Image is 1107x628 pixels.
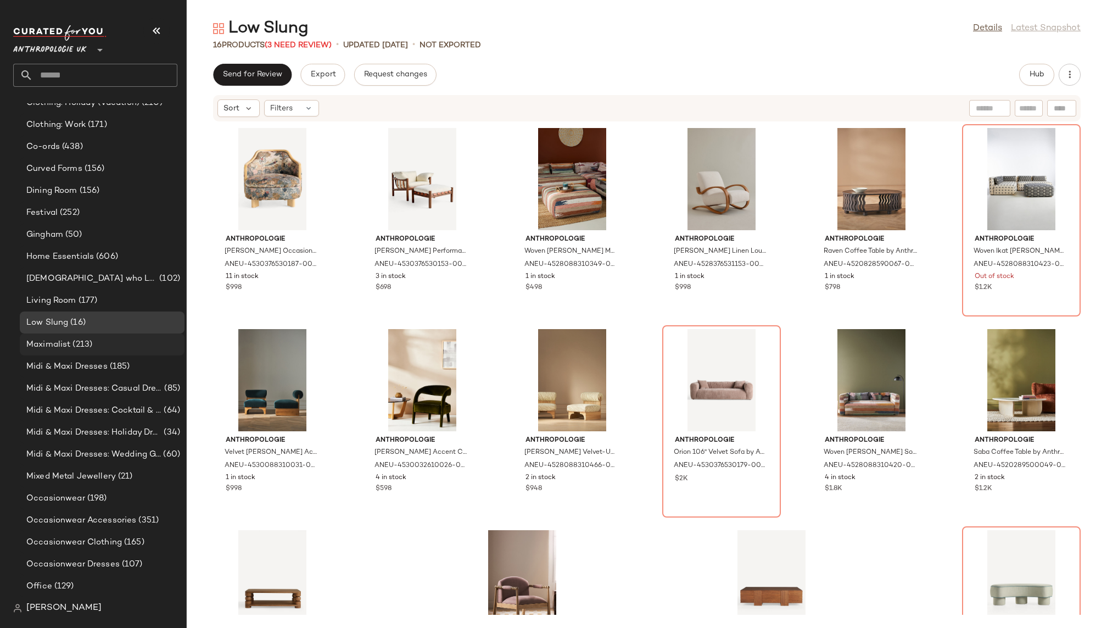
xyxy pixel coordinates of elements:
span: (198) [85,492,107,505]
span: Midi & Maxi Dresses: Holiday Dresses [26,426,161,439]
span: Curved Forms [26,163,82,175]
span: (21) [116,470,133,483]
span: Anthropologie [376,436,469,446]
span: 1 in stock [226,473,255,483]
span: $2K [675,474,688,484]
span: 2 in stock [975,473,1005,483]
span: (129) [52,580,74,593]
img: 69215192_015_b11 [966,128,1077,230]
span: ANEU-4530088310031-000-046 [225,461,318,471]
span: Anthropologie UK [13,37,87,57]
button: Export [300,64,345,86]
span: Co-ords [26,141,60,153]
div: Products [213,40,332,51]
span: (606) [94,251,118,263]
span: ANEU-4528088310349-000-079 [524,260,618,270]
img: 62728886_079_b [517,128,628,230]
img: 69047868_000_b [816,329,927,431]
span: ANEU-4530376530187-000-023 [225,260,318,270]
span: Anthropologie [376,235,469,244]
span: [DEMOGRAPHIC_DATA] who Lunch [26,273,157,285]
span: Clothing: Work [26,119,86,131]
span: (156) [82,163,105,175]
span: $798 [825,283,840,293]
span: $498 [525,283,542,293]
span: Anthropologie [825,235,918,244]
p: Not Exported [420,40,481,51]
span: Gingham [26,229,63,241]
span: (34) [161,426,180,439]
span: $998 [226,283,242,293]
span: [PERSON_NAME] Linen Lounge Chair by Anthropologie in Beige, Women's [674,247,767,257]
span: Festival [26,207,58,219]
span: ANEU-4530376530153-000-010 [374,260,468,270]
span: (252) [58,207,80,219]
span: Velvet [PERSON_NAME] Accent Chair by Anthropologie in Blue, Women's, Cotton [225,448,318,458]
span: Maximalist [26,338,70,351]
span: 16 [213,41,222,49]
span: ANEU-4528088310423-000-015 [974,260,1067,270]
span: [PERSON_NAME] Velvet-Upholstered Oak Accent Chair by Anthropologie, Women's, Cotton [524,448,618,458]
span: • [336,38,339,52]
span: 1 in stock [525,272,555,282]
span: (213) [70,338,92,351]
span: (156) [77,185,100,197]
span: 3 in stock [376,272,406,282]
span: $1.2K [975,283,992,293]
span: Living Room [26,294,76,307]
img: svg%3e [13,604,22,613]
span: ANEU-4528088310466-000-702 [524,461,618,471]
span: (438) [60,141,83,153]
span: (16) [68,316,86,329]
span: ANEU-4520828590067-000-001 [824,260,917,270]
span: Midi & Maxi Dresses [26,360,108,373]
a: Details [973,22,1002,35]
span: Occasionwear Clothing [26,536,122,549]
span: Anthropologie [525,436,619,446]
img: 4528376531153_012_b [666,128,777,230]
span: Anthropologie [675,436,768,446]
span: 11 in stock [226,272,259,282]
img: 99557399_023_b2 [217,128,328,230]
span: 1 in stock [825,272,854,282]
span: Anthropologie [975,436,1068,446]
span: ANEU-4530032610026-000-038 [374,461,468,471]
span: Occasionwear Accessories [26,514,136,527]
span: $598 [376,484,392,494]
button: Send for Review [213,64,292,86]
span: (351) [136,514,159,527]
span: Sort [223,103,239,114]
span: Office [26,580,52,593]
span: 2 in stock [525,473,556,483]
span: $1.8K [825,484,842,494]
span: (85) [162,382,180,395]
span: (3 Need Review) [265,41,332,49]
span: Low Slung [26,316,68,329]
span: Out of stock [975,272,1014,282]
span: Woven [PERSON_NAME] Modular Ottoman by Anthropologie, Cotton [524,247,618,257]
span: [PERSON_NAME] [26,602,102,615]
div: Low Slung [213,18,309,40]
span: ANEU-4528088310420-000-000 [824,461,917,471]
span: (64) [161,404,180,417]
span: Export [310,70,336,79]
span: Mixed Metal Jewellery [26,470,116,483]
span: Anthropologie [226,436,319,446]
span: Dining Room [26,185,77,197]
span: Anthropologie [975,235,1068,244]
button: Request changes [354,64,437,86]
span: 4 in stock [376,473,406,483]
span: Anthropologie [226,235,319,244]
span: Occasionwear [26,492,85,505]
span: $998 [226,484,242,494]
span: (102) [157,273,180,285]
img: svg%3e [213,23,224,34]
span: (185) [108,360,130,373]
span: (107) [120,558,143,571]
span: Hub [1029,70,1044,79]
img: 98754468_010_b11 [367,128,478,230]
span: • [412,38,415,52]
span: Filters [270,103,293,114]
span: [PERSON_NAME] Performance Weave Ottoman by Anthropologie in White, Women's, Polyester [374,247,468,257]
span: (165) [122,536,144,549]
